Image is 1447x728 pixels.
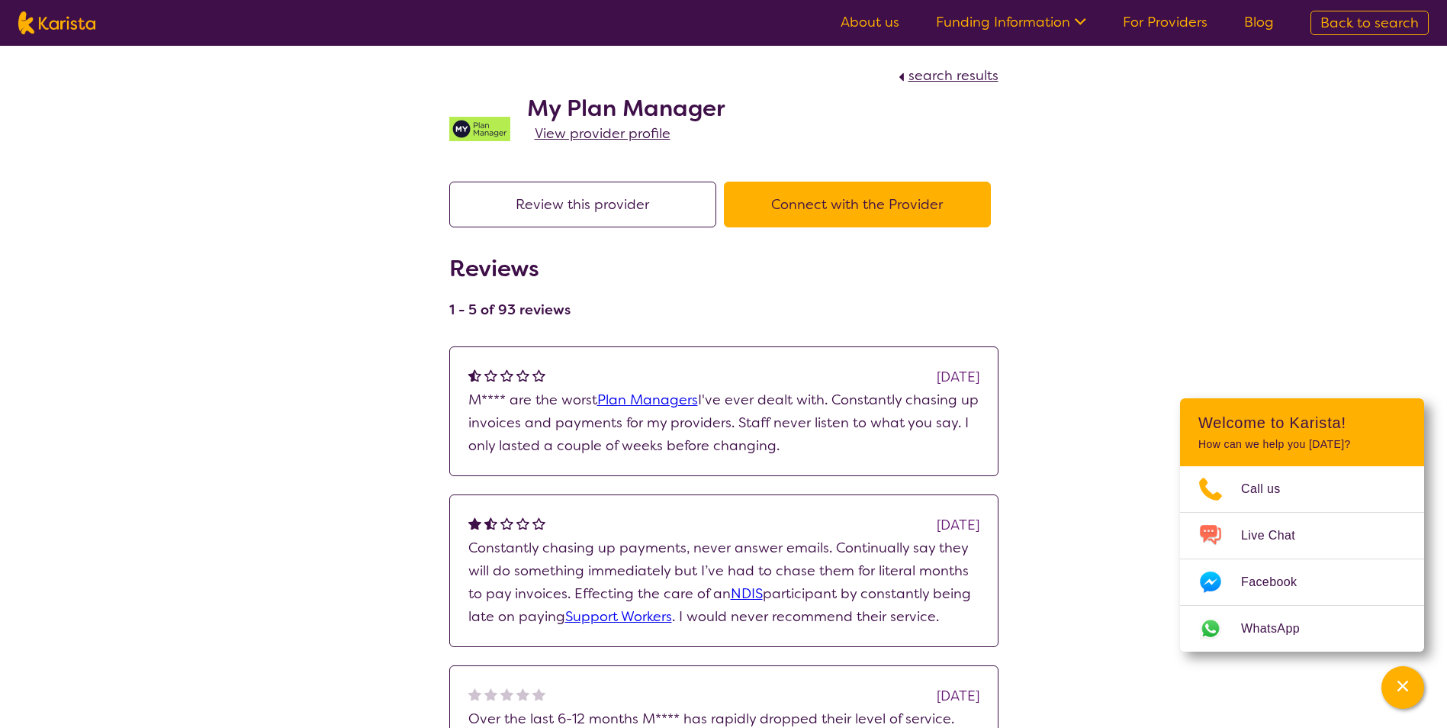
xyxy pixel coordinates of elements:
[500,369,513,382] img: emptystar
[1320,14,1419,32] span: Back to search
[516,517,529,530] img: emptystar
[468,688,481,701] img: nonereviewstar
[936,13,1086,31] a: Funding Information
[449,98,510,159] img: v05irhjwnjh28ktdyyfd.png
[1180,398,1424,652] div: Channel Menu
[895,66,998,85] a: search results
[449,182,716,227] button: Review this provider
[468,369,481,382] img: halfstar
[449,301,571,319] h4: 1 - 5 of 93 reviews
[1241,571,1315,594] span: Facebook
[908,66,998,85] span: search results
[1198,438,1406,451] p: How can we help you [DATE]?
[937,366,979,388] div: [DATE]
[484,517,497,530] img: halfstar
[500,688,513,701] img: nonereviewstar
[532,688,545,701] img: nonereviewstar
[1244,13,1274,31] a: Blog
[468,517,481,530] img: fullstar
[1180,606,1424,652] a: Web link opens in a new tab.
[516,369,529,382] img: emptystar
[724,195,998,214] a: Connect with the Provider
[532,517,545,530] img: emptystar
[527,95,725,122] h2: My Plan Manager
[1123,13,1207,31] a: For Providers
[468,536,979,628] p: Constantly chasing up payments, never answer emails. Continually say they will do something immed...
[1241,478,1299,501] span: Call us
[535,124,670,143] span: View provider profile
[841,13,899,31] a: About us
[516,688,529,701] img: nonereviewstar
[565,607,672,626] a: Support Workers
[937,685,979,707] div: [DATE]
[532,369,545,382] img: emptystar
[937,514,979,536] div: [DATE]
[1241,524,1314,547] span: Live Chat
[1310,11,1429,35] a: Back to search
[597,391,698,409] a: Plan Managers
[1381,666,1424,709] button: Channel Menu
[449,255,571,282] h2: Reviews
[731,585,763,603] a: NDIS
[468,388,979,457] p: M**** are the worst I've ever dealt with. Constantly chasing up invoices and payments for my prov...
[500,517,513,530] img: emptystar
[1241,617,1318,640] span: WhatsApp
[484,369,497,382] img: emptystar
[449,195,724,214] a: Review this provider
[484,688,497,701] img: nonereviewstar
[1180,466,1424,652] ul: Choose channel
[724,182,991,227] button: Connect with the Provider
[18,11,95,34] img: Karista logo
[1198,414,1406,432] h2: Welcome to Karista!
[535,122,670,145] a: View provider profile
